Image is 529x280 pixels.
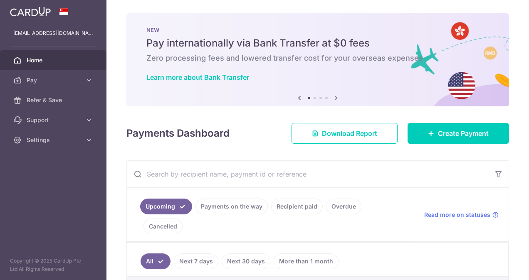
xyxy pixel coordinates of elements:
p: [EMAIL_ADDRESS][DOMAIN_NAME] [13,29,93,37]
a: Overdue [326,199,361,214]
a: Learn more about Bank Transfer [146,73,249,81]
span: Support [27,116,82,124]
a: Cancelled [143,219,183,234]
span: Create Payment [438,128,489,138]
a: Create Payment [408,123,509,144]
a: Recipient paid [271,199,323,214]
a: Upcoming [140,199,192,214]
span: Download Report [322,128,377,138]
a: Next 30 days [222,253,270,269]
span: Home [27,56,82,64]
a: Next 7 days [174,253,218,269]
a: Payments on the way [195,199,268,214]
a: More than 1 month [274,253,339,269]
input: Search by recipient name, payment id or reference [127,161,489,187]
span: Read more on statuses [424,211,490,219]
h4: Payments Dashboard [126,126,230,141]
img: CardUp [10,7,51,17]
a: All [141,253,171,269]
span: Settings [27,136,82,144]
a: Download Report [292,123,398,144]
h5: Pay internationally via Bank Transfer at $0 fees [146,37,489,50]
h6: Zero processing fees and lowered transfer cost for your overseas expenses [146,53,489,63]
span: Pay [27,76,82,84]
p: NEW [146,27,489,33]
img: Bank transfer banner [126,13,509,106]
span: Refer & Save [27,96,82,104]
a: Read more on statuses [424,211,499,219]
